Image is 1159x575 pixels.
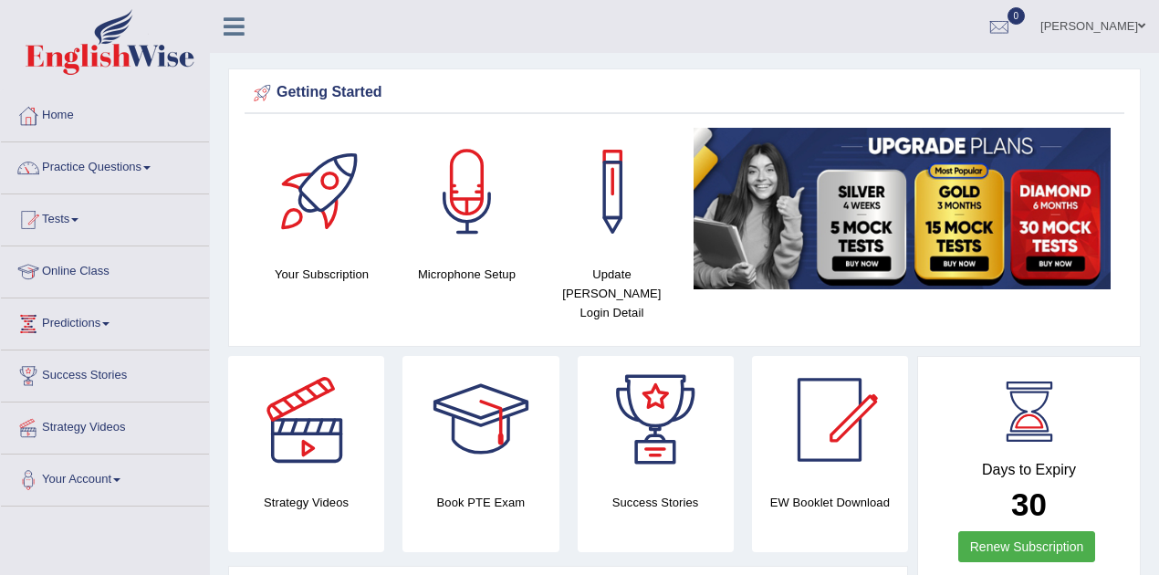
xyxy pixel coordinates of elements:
[228,493,384,512] h4: Strategy Videos
[752,493,908,512] h4: EW Booklet Download
[578,493,734,512] h4: Success Stories
[1,90,209,136] a: Home
[1,246,209,292] a: Online Class
[402,493,559,512] h4: Book PTE Exam
[1,455,209,500] a: Your Account
[403,265,530,284] h4: Microphone Setup
[1,298,209,344] a: Predictions
[1,350,209,396] a: Success Stories
[258,265,385,284] h4: Your Subscription
[249,79,1120,107] div: Getting Started
[1,194,209,240] a: Tests
[694,128,1111,289] img: small5.jpg
[938,462,1120,478] h4: Days to Expiry
[1008,7,1026,25] span: 0
[958,531,1096,562] a: Renew Subscription
[1,402,209,448] a: Strategy Videos
[548,265,675,322] h4: Update [PERSON_NAME] Login Detail
[1,142,209,188] a: Practice Questions
[1011,486,1047,522] b: 30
